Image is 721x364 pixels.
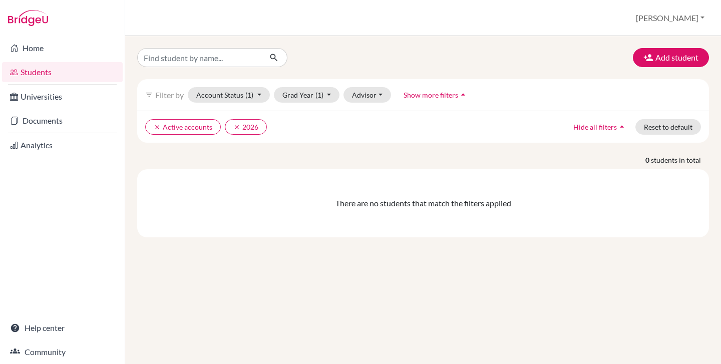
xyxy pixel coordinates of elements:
[395,87,477,103] button: Show more filtersarrow_drop_up
[274,87,340,103] button: Grad Year(1)
[631,9,709,28] button: [PERSON_NAME]
[635,119,701,135] button: Reset to default
[2,111,123,131] a: Documents
[2,342,123,362] a: Community
[2,135,123,155] a: Analytics
[573,123,617,131] span: Hide all filters
[145,91,153,99] i: filter_list
[2,38,123,58] a: Home
[145,119,221,135] button: clearActive accounts
[225,119,267,135] button: clear2026
[2,318,123,338] a: Help center
[188,87,270,103] button: Account Status(1)
[645,155,651,165] strong: 0
[155,90,184,100] span: Filter by
[617,122,627,132] i: arrow_drop_up
[404,91,458,99] span: Show more filters
[565,119,635,135] button: Hide all filtersarrow_drop_up
[458,90,468,100] i: arrow_drop_up
[2,87,123,107] a: Universities
[633,48,709,67] button: Add student
[233,124,240,131] i: clear
[2,62,123,82] a: Students
[245,91,253,99] span: (1)
[137,48,261,67] input: Find student by name...
[154,124,161,131] i: clear
[8,10,48,26] img: Bridge-U
[145,197,701,209] div: There are no students that match the filters applied
[315,91,323,99] span: (1)
[651,155,709,165] span: students in total
[343,87,391,103] button: Advisor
